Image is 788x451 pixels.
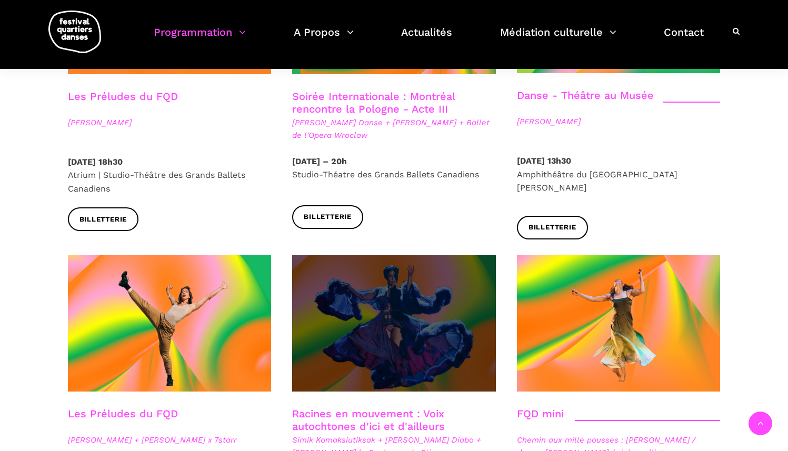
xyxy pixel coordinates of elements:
[517,156,571,166] strong: [DATE] 13h30
[292,407,445,433] a: Racines en mouvement : Voix autochtones d'ici et d'ailleurs
[79,214,127,225] span: Billetterie
[292,116,496,142] span: [PERSON_NAME] Danse + [PERSON_NAME] + Ballet de l'Opera Wroclaw
[68,207,139,231] a: Billetterie
[517,407,564,420] a: FQD mini
[68,155,272,196] p: Atrium | Studio-Théâtre des Grands Ballets Canadiens
[304,212,352,223] span: Billetterie
[528,222,576,233] span: Billetterie
[517,216,588,239] a: Billetterie
[517,115,721,128] span: [PERSON_NAME]
[292,156,347,166] strong: [DATE] – 20h
[292,90,455,115] a: Soirée Internationale : Montréal rencontre la Pologne - Acte III
[517,154,721,195] p: Amphithéâtre du [GEOGRAPHIC_DATA][PERSON_NAME]
[68,116,272,129] span: [PERSON_NAME]
[68,407,178,420] a: Les Préludes du FQD
[292,155,496,182] p: Studio-Théatre des Grands Ballets Canadiens
[68,157,123,167] strong: [DATE] 18h30
[292,205,363,229] a: Billetterie
[401,23,452,54] a: Actualités
[48,11,101,53] img: logo-fqd-med
[664,23,704,54] a: Contact
[517,89,654,102] a: Danse - Théâtre au Musée
[154,23,246,54] a: Programmation
[294,23,354,54] a: A Propos
[68,90,178,103] a: Les Préludes du FQD
[500,23,616,54] a: Médiation culturelle
[68,434,272,446] span: [PERSON_NAME] + [PERSON_NAME] x 7starr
